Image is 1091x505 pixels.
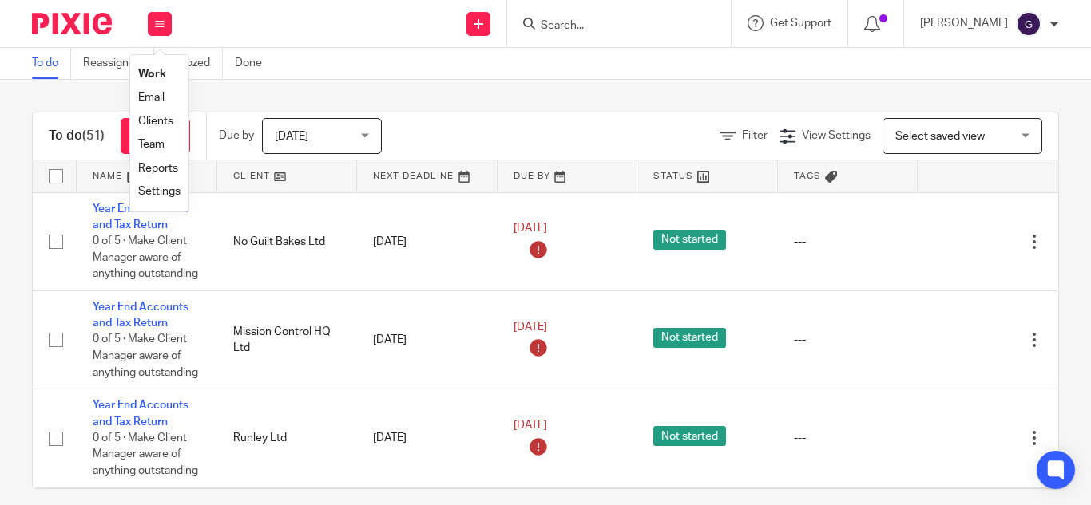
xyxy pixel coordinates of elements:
[138,139,165,150] a: Team
[539,19,683,34] input: Search
[653,230,726,250] span: Not started
[93,203,188,231] a: Year End Accounts and Tax Return
[166,48,223,79] a: Snoozed
[794,234,903,250] div: ---
[275,131,308,142] span: [DATE]
[93,235,198,279] span: 0 of 5 · Make Client Manager aware of anything outstanding
[32,13,112,34] img: Pixie
[219,128,254,144] p: Due by
[770,18,831,29] span: Get Support
[794,430,903,446] div: ---
[794,172,821,180] span: Tags
[93,432,198,476] span: 0 of 5 · Make Client Manager aware of anything outstanding
[794,332,903,348] div: ---
[138,92,165,103] a: Email
[138,116,173,127] a: Clients
[217,290,358,389] td: Mission Control HQ Ltd
[93,302,188,329] a: Year End Accounts and Tax Return
[217,192,358,290] td: No Guilt Bakes Ltd
[83,48,154,79] a: Reassigned
[357,389,498,487] td: [DATE]
[653,328,726,348] span: Not started
[514,420,547,431] span: [DATE]
[653,426,726,446] span: Not started
[82,129,105,142] span: (51)
[920,15,1008,31] p: [PERSON_NAME]
[32,48,71,79] a: To do
[357,192,498,290] td: [DATE]
[93,400,188,427] a: Year End Accounts and Tax Return
[1016,11,1041,37] img: svg%3E
[138,163,178,174] a: Reports
[802,130,871,141] span: View Settings
[357,290,498,389] td: [DATE]
[895,131,985,142] span: Select saved view
[49,128,105,144] h1: To do
[514,322,547,333] span: [DATE]
[235,48,274,79] a: Done
[742,130,768,141] span: Filter
[514,223,547,235] span: [DATE]
[138,186,181,197] a: Settings
[138,69,166,80] a: Work
[121,118,190,154] a: + Add task
[93,334,198,378] span: 0 of 5 · Make Client Manager aware of anything outstanding
[217,389,358,487] td: Runley Ltd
